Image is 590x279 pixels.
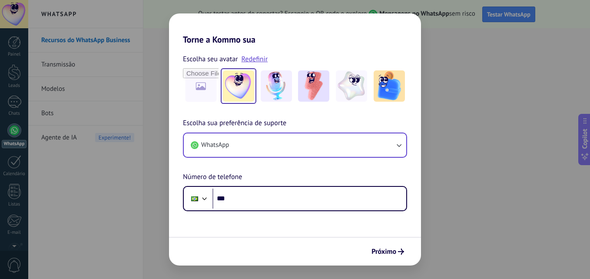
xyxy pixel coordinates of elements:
img: -5.jpeg [374,70,405,102]
span: Escolha sua preferência de suporte [183,118,286,129]
img: -4.jpeg [336,70,367,102]
img: -2.jpeg [261,70,292,102]
span: Número de telefone [183,172,242,183]
span: WhatsApp [201,141,229,149]
h2: Torne a Kommo sua [169,13,421,45]
img: -3.jpeg [298,70,329,102]
img: -1.jpeg [223,70,254,102]
button: Próximo [368,244,408,259]
button: WhatsApp [184,133,406,157]
span: Escolha seu avatar [183,53,238,65]
a: Redefinir [242,55,268,63]
span: Próximo [371,249,396,255]
div: Brazil: + 55 [186,189,203,208]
